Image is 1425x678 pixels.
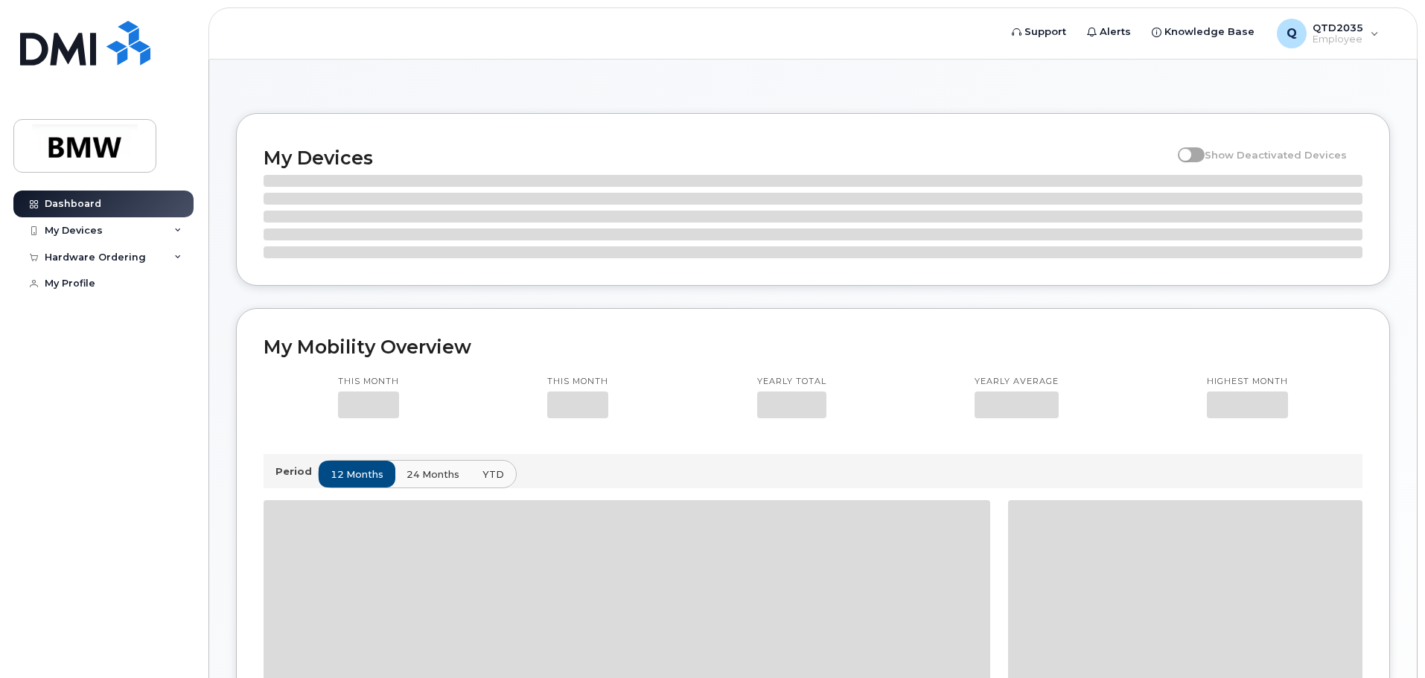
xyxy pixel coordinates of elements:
p: Yearly total [757,376,826,388]
span: 24 months [407,467,459,482]
p: Period [275,464,318,479]
span: YTD [482,467,504,482]
p: Yearly average [975,376,1059,388]
input: Show Deactivated Devices [1178,141,1190,153]
p: This month [338,376,399,388]
p: Highest month [1207,376,1288,388]
span: Show Deactivated Devices [1205,149,1347,161]
h2: My Mobility Overview [264,336,1362,358]
h2: My Devices [264,147,1170,169]
p: This month [547,376,608,388]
